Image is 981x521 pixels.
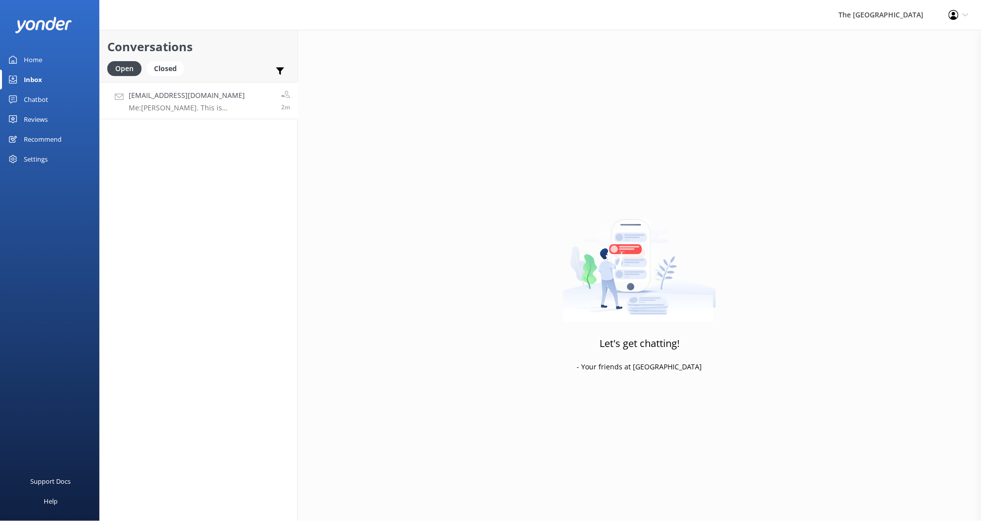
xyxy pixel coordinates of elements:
[100,82,298,119] a: [EMAIL_ADDRESS][DOMAIN_NAME]Me:[PERSON_NAME]. This is [PERSON_NAME] from the reservations. I will...
[147,63,189,74] a: Closed
[24,109,48,129] div: Reviews
[107,37,290,56] h2: Conversations
[24,50,42,70] div: Home
[600,336,679,351] h3: Let's get chatting!
[129,90,274,101] h4: [EMAIL_ADDRESS][DOMAIN_NAME]
[15,17,72,33] img: yonder-white-logo.png
[147,61,184,76] div: Closed
[107,61,142,76] div: Open
[31,471,71,491] div: Support Docs
[563,198,716,323] img: artwork of a man stealing a conversation from at giant smartphone
[129,103,274,112] p: Me: [PERSON_NAME]. This is [PERSON_NAME] from the reservations. I will send you an email in a few.
[281,103,290,111] span: Oct 05 2025 03:16pm (UTC -10:00) Pacific/Honolulu
[24,149,48,169] div: Settings
[24,70,42,89] div: Inbox
[24,89,48,109] div: Chatbot
[577,361,702,372] p: - Your friends at [GEOGRAPHIC_DATA]
[24,129,62,149] div: Recommend
[107,63,147,74] a: Open
[44,491,58,511] div: Help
